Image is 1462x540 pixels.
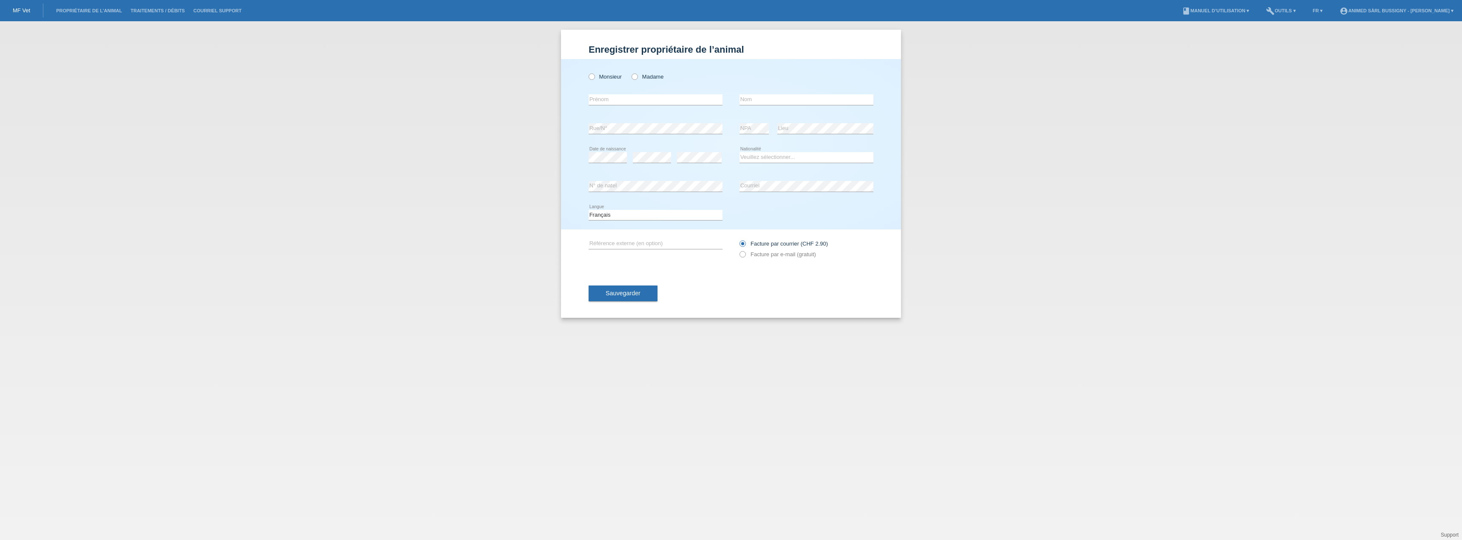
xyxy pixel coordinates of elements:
[1309,8,1327,13] a: FR ▾
[589,286,657,302] button: Sauvegarder
[1340,7,1348,15] i: account_circle
[632,74,663,80] label: Madame
[589,74,594,79] input: Monsieur
[1182,7,1190,15] i: book
[739,240,828,247] label: Facture par courrier (CHF 2.90)
[589,74,622,80] label: Monsieur
[632,74,637,79] input: Madame
[126,8,189,13] a: Traitements / débits
[739,251,745,262] input: Facture par e-mail (gratuit)
[589,44,873,55] h1: Enregistrer propriétaire de l’animal
[189,8,246,13] a: Courriel Support
[1262,8,1300,13] a: buildOutils ▾
[1335,8,1458,13] a: account_circleANIMED Sàrl Bussigny - [PERSON_NAME] ▾
[1441,532,1459,538] a: Support
[739,251,816,257] label: Facture par e-mail (gratuit)
[606,290,640,297] span: Sauvegarder
[13,7,30,14] a: MF Vet
[52,8,126,13] a: Propriétaire de l’animal
[1178,8,1253,13] a: bookManuel d’utilisation ▾
[1266,7,1275,15] i: build
[739,240,745,251] input: Facture par courrier (CHF 2.90)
